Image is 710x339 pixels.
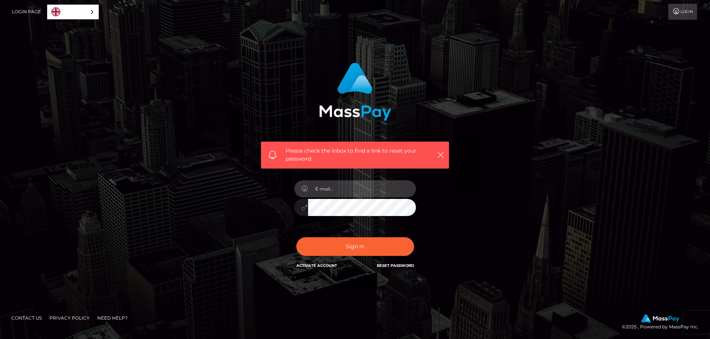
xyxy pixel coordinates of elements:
[308,180,416,197] input: E-mail...
[296,237,414,256] button: Sign in
[47,5,99,19] div: Language
[296,263,337,268] a: Activate Account
[94,312,131,324] a: Need Help?
[668,4,697,20] a: Login
[47,5,98,19] a: English
[46,312,93,324] a: Privacy Policy
[12,4,41,20] a: Login Page
[319,63,391,121] img: MassPay Login
[47,5,99,19] aside: Language selected: English
[286,147,424,163] span: Please check the inbox to find a link to reset your password.
[641,314,679,323] img: MassPay
[622,314,704,331] div: © 2025 , Powered by MassPay Inc.
[8,312,45,324] a: Contact Us
[377,263,414,268] a: Reset Password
